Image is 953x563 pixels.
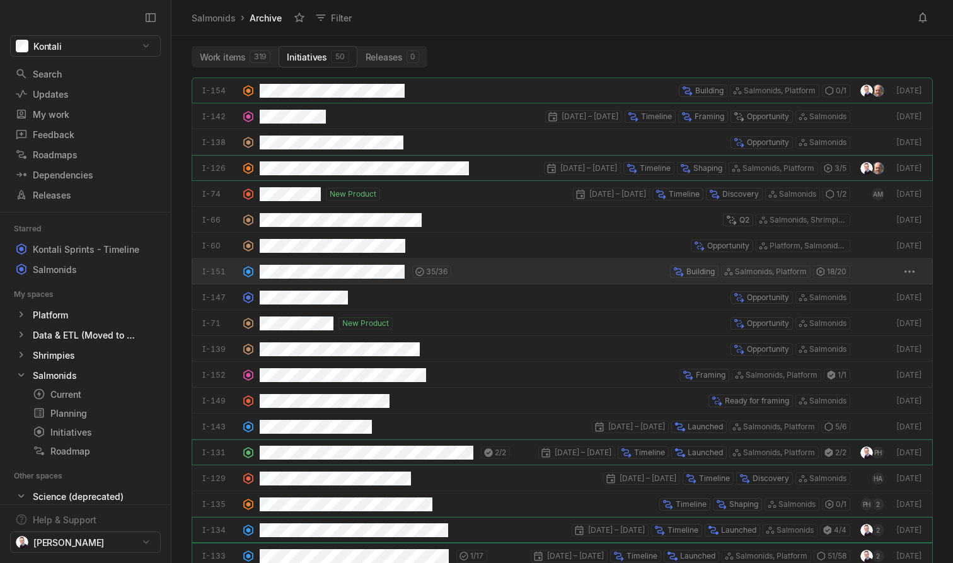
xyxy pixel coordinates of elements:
[592,421,669,433] div: [DATE] – [DATE]
[695,111,724,122] span: Framing
[894,240,922,252] div: [DATE]
[10,105,161,124] a: My work
[894,421,922,432] div: [DATE]
[202,344,237,355] div: I-139
[641,111,672,122] span: Timeline
[10,35,161,57] button: Kontali
[15,88,156,101] div: Updates
[770,240,846,252] span: Platform, Salmonids, Data & ETL (Moved to Linear)
[28,442,161,460] a: Roadmap
[28,385,161,403] a: Current
[894,395,922,407] div: [DATE]
[876,498,880,511] span: 2
[742,163,814,174] span: Salmonids, Platform
[736,550,807,562] span: Salmonids, Platform
[747,292,789,303] span: Opportunity
[809,395,846,407] span: Salmonids
[747,111,789,122] span: Opportunity
[192,465,933,491] a: I-129[DATE] – [DATE]TimelineDiscoverySalmonidsHA[DATE]
[202,318,237,329] div: I-71
[872,162,884,175] img: profile.jpeg
[495,447,506,458] span: 2 / 2
[10,260,161,278] a: Salmonids
[202,550,237,562] div: I-133
[876,524,880,537] span: 2
[809,292,846,303] span: Salmonids
[688,447,723,458] span: Launched
[693,163,722,174] span: Shaping
[10,64,161,83] a: Search
[15,67,156,81] div: Search
[10,165,161,184] a: Dependencies
[192,517,933,543] a: I-134[DATE] – [DATE]TimelineLaunchedSalmonids4/42[DATE]
[407,50,419,63] div: 0
[192,181,933,207] a: I-74New Product[DATE] – [DATE]TimelineDiscoverySalmonids1/2AM[DATE]
[707,240,749,252] span: Opportunity
[171,78,953,563] div: grid
[342,318,389,329] span: New Product
[10,366,161,384] a: Salmonids
[874,472,882,485] span: HA
[202,525,237,536] div: I-134
[667,525,698,536] span: Timeline
[33,444,156,458] div: Roadmap
[538,446,615,459] div: [DATE] – [DATE]
[894,189,922,200] div: [DATE]
[202,473,237,484] div: I-129
[820,524,850,537] div: 4 / 4
[202,111,237,122] div: I-142
[809,473,846,484] span: Salmonids
[14,223,56,235] div: Starred
[676,499,707,510] span: Timeline
[735,266,807,277] span: Salmonids, Platform
[894,369,922,381] div: [DATE]
[33,243,139,256] div: Kontali Sprints - Timeline
[14,288,69,301] div: My spaces
[15,189,156,202] div: Releases
[874,446,882,459] span: PH
[695,85,724,96] span: Building
[822,498,850,511] div: 0 / 1
[10,531,161,553] button: [PERSON_NAME]
[743,421,815,432] span: Salmonids, Platform
[33,369,77,382] div: Salmonids
[241,11,245,24] div: ›
[809,137,846,148] span: Salmonids
[192,414,933,439] a: I-143[DATE] – [DATE]LaunchedSalmonids, Platform5/6[DATE]
[10,84,161,103] a: Updates
[192,46,427,67] div: Archive
[696,369,725,381] span: Framing
[192,491,933,517] a: I-135TimelineShapingSalmonids0/1PH2[DATE]
[813,265,850,278] div: 18 / 20
[822,84,850,97] div: 0 / 1
[753,473,789,484] span: Discovery
[202,395,237,407] div: I-149
[470,550,483,562] span: 1 / 17
[33,407,156,420] div: Planning
[250,50,270,63] div: 319
[33,513,96,526] div: Help & Support
[747,318,789,329] span: Opportunity
[10,487,161,505] div: Science (deprecated)
[192,362,933,388] a: I-152FramingSalmonids, Platform1/1[DATE]
[189,9,238,26] a: Salmonids
[743,447,815,458] span: Salmonids, Platform
[202,499,237,510] div: I-135
[10,185,161,204] a: Releases
[809,318,846,329] span: Salmonids
[192,310,933,336] a: I-71New ProductOpportunitySalmonids[DATE]
[894,85,922,96] div: [DATE]
[746,369,817,381] span: Salmonids, Platform
[247,9,284,26] div: Archive
[192,336,933,362] a: I-139OpportunitySalmonids[DATE]
[894,137,922,148] div: [DATE]
[823,188,850,200] div: 1 / 2
[545,110,622,123] div: [DATE] – [DATE]
[202,369,237,381] div: I-152
[33,328,136,342] div: Data & ETL (Moved to Linear)
[10,306,161,323] a: Platform
[894,499,922,510] div: [DATE]
[686,266,715,277] span: Building
[202,266,237,277] div: I-151
[202,447,237,458] div: I-131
